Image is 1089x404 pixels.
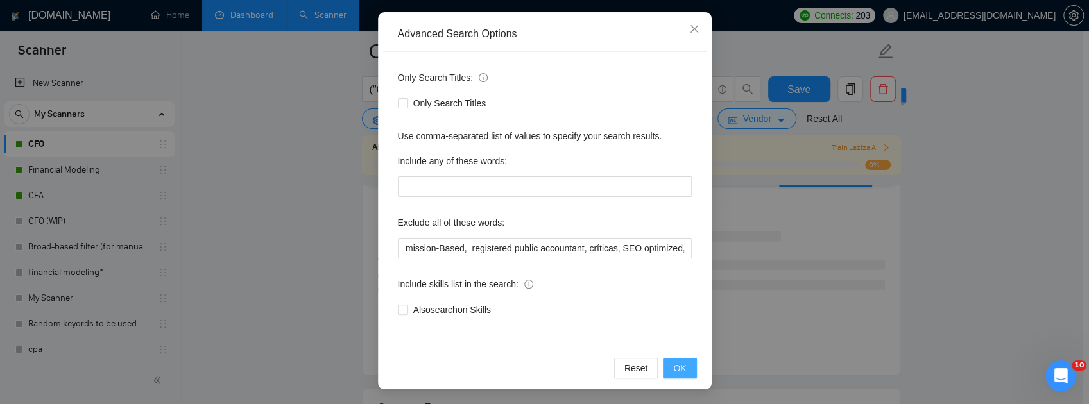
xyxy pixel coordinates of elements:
span: info-circle [524,280,533,289]
iframe: Intercom live chat [1045,360,1076,391]
div: Advanced Search Options [398,27,692,41]
label: Include any of these words: [398,151,507,171]
button: Close [677,12,712,47]
span: Also search on Skills [408,303,496,317]
span: OK [673,361,686,375]
span: 10 [1072,360,1086,371]
span: Reset [624,361,648,375]
span: info-circle [479,73,488,82]
label: Exclude all of these words: [398,212,505,233]
button: Reset [614,358,658,378]
button: OK [663,358,696,378]
div: Use comma-separated list of values to specify your search results. [398,129,692,143]
span: Include skills list in the search: [398,277,533,291]
span: close [689,24,699,34]
span: Only Search Titles: [398,71,488,85]
span: Only Search Titles [408,96,492,110]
